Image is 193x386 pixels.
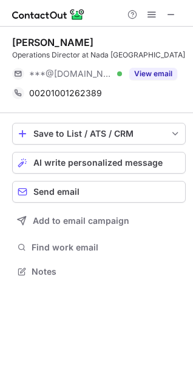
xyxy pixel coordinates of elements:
[12,36,93,48] div: [PERSON_NAME]
[12,263,186,280] button: Notes
[12,210,186,232] button: Add to email campaign
[12,123,186,145] button: save-profile-one-click
[32,266,181,277] span: Notes
[33,158,163,168] span: AI write personalized message
[12,7,85,22] img: ContactOut v5.3.10
[33,216,129,226] span: Add to email campaign
[12,152,186,174] button: AI write personalized message
[33,129,164,139] div: Save to List / ATS / CRM
[33,187,80,197] span: Send email
[29,68,113,79] span: ***@[DOMAIN_NAME]
[12,239,186,256] button: Find work email
[129,68,177,80] button: Reveal Button
[32,242,181,253] span: Find work email
[12,50,186,61] div: Operations Director at Nada [GEOGRAPHIC_DATA]
[12,181,186,203] button: Send email
[29,88,102,99] span: 00201001262389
